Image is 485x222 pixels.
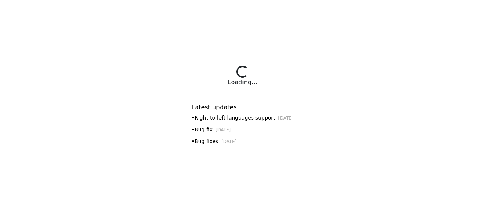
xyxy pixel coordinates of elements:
[221,139,236,144] small: [DATE]
[278,115,293,121] small: [DATE]
[192,114,294,122] div: • Right-to-left languages support
[192,126,294,134] div: • Bug fix
[228,78,257,87] div: Loading...
[192,104,294,111] h6: Latest updates
[216,127,231,132] small: [DATE]
[192,137,294,145] div: • Bug fixes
